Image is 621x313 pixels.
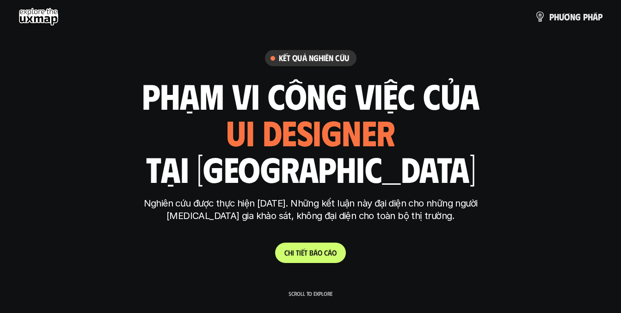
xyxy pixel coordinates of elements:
[279,53,349,63] h6: Kết quả nghiên cứu
[583,12,588,22] span: p
[535,7,603,26] a: phươngpháp
[549,12,554,22] span: p
[299,248,301,257] span: i
[296,248,299,257] span: t
[301,248,304,257] span: ế
[289,290,332,297] p: Scroll to explore
[588,12,593,22] span: h
[309,248,314,257] span: b
[137,197,484,222] p: Nghiên cứu được thực hiện [DATE]. Những kết luận này đại diện cho những người [MEDICAL_DATA] gia ...
[575,12,581,22] span: g
[318,248,322,257] span: o
[559,12,564,22] span: ư
[554,12,559,22] span: h
[328,248,332,257] span: á
[284,248,288,257] span: C
[314,248,318,257] span: á
[324,248,328,257] span: c
[570,12,575,22] span: n
[142,76,480,115] h1: phạm vi công việc của
[332,248,337,257] span: o
[146,149,475,188] h1: tại [GEOGRAPHIC_DATA]
[593,12,598,22] span: á
[598,12,603,22] span: p
[275,243,346,263] a: Chitiếtbáocáo
[292,248,294,257] span: i
[564,12,570,22] span: ơ
[288,248,292,257] span: h
[304,248,307,257] span: t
